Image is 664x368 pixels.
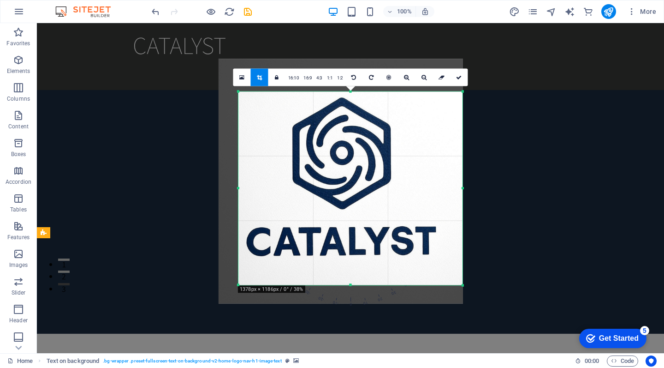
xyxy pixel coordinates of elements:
button: publish [601,4,616,19]
a: Zoom out [415,68,433,86]
a: Zoom in [398,68,415,86]
i: Design (Ctrl+Alt+Y) [509,6,520,17]
i: On resize automatically adjust zoom level to fit chosen device. [421,7,429,16]
div: Get Started [27,10,67,18]
i: This element is a customizable preset [285,358,290,363]
button: save [242,6,253,17]
button: reload [224,6,235,17]
a: 16:9 [301,69,314,86]
a: Rotate right 90° [363,68,380,86]
div: Get Started 5 items remaining, 0% complete [7,5,75,24]
p: Slider [12,289,26,296]
a: 4:3 [314,69,325,86]
p: Boxes [11,151,26,158]
span: : [591,357,593,364]
p: Elements [7,67,30,75]
p: Favorites [6,40,30,47]
i: AI Writer [564,6,575,17]
button: Usercentrics [646,356,657,367]
span: Code [611,356,634,367]
i: Save (Ctrl+S) [243,6,253,17]
i: Pages (Ctrl+Alt+S) [528,6,538,17]
button: navigator [546,6,557,17]
button: Code [607,356,638,367]
img: Editor Logo [53,6,122,17]
div: 5 [68,2,77,11]
a: 1:1 [325,69,335,86]
h6: Session time [575,356,599,367]
div: 1378px × 1186px / 0° / 38% [238,285,305,293]
button: 2 [21,247,33,250]
button: 100% [383,6,416,17]
a: Keep aspect ratio [268,68,286,86]
a: 1:2 [335,69,345,86]
a: Reset [433,68,451,86]
button: text_generator [564,6,575,17]
i: Commerce [583,6,593,17]
span: More [627,7,656,16]
p: Features [7,234,30,241]
button: 3 [21,260,33,262]
i: This element contains a background [293,358,299,363]
button: 1 [21,235,33,238]
a: Select files from the file manager, stock photos, or upload file(s) [233,68,251,86]
p: Images [9,261,28,269]
a: Confirm [451,68,468,86]
p: Header [9,317,28,324]
button: Click here to leave preview mode and continue editing [205,6,216,17]
i: Reload page [224,6,235,17]
i: Navigator [546,6,557,17]
a: Click to cancel selection. Double-click to open Pages [7,356,33,367]
button: undo [150,6,161,17]
p: Accordion [6,178,31,186]
button: pages [528,6,539,17]
span: 00 00 [585,356,599,367]
p: Content [8,123,29,130]
a: 16:10 [286,69,302,86]
p: Columns [7,95,30,103]
h6: 100% [397,6,412,17]
button: design [509,6,520,17]
a: Center [380,68,398,86]
span: Click to select. Double-click to edit [47,356,100,367]
span: . bg-wrapper .preset-fullscreen-text-on-background-v2-home-logo-nav-h1-image-text [103,356,281,367]
p: Tables [10,206,27,213]
a: Crop mode [251,68,268,86]
button: commerce [583,6,594,17]
button: More [623,4,660,19]
nav: breadcrumb [47,356,299,367]
a: Rotate left 90° [345,68,363,86]
i: Publish [603,6,614,17]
